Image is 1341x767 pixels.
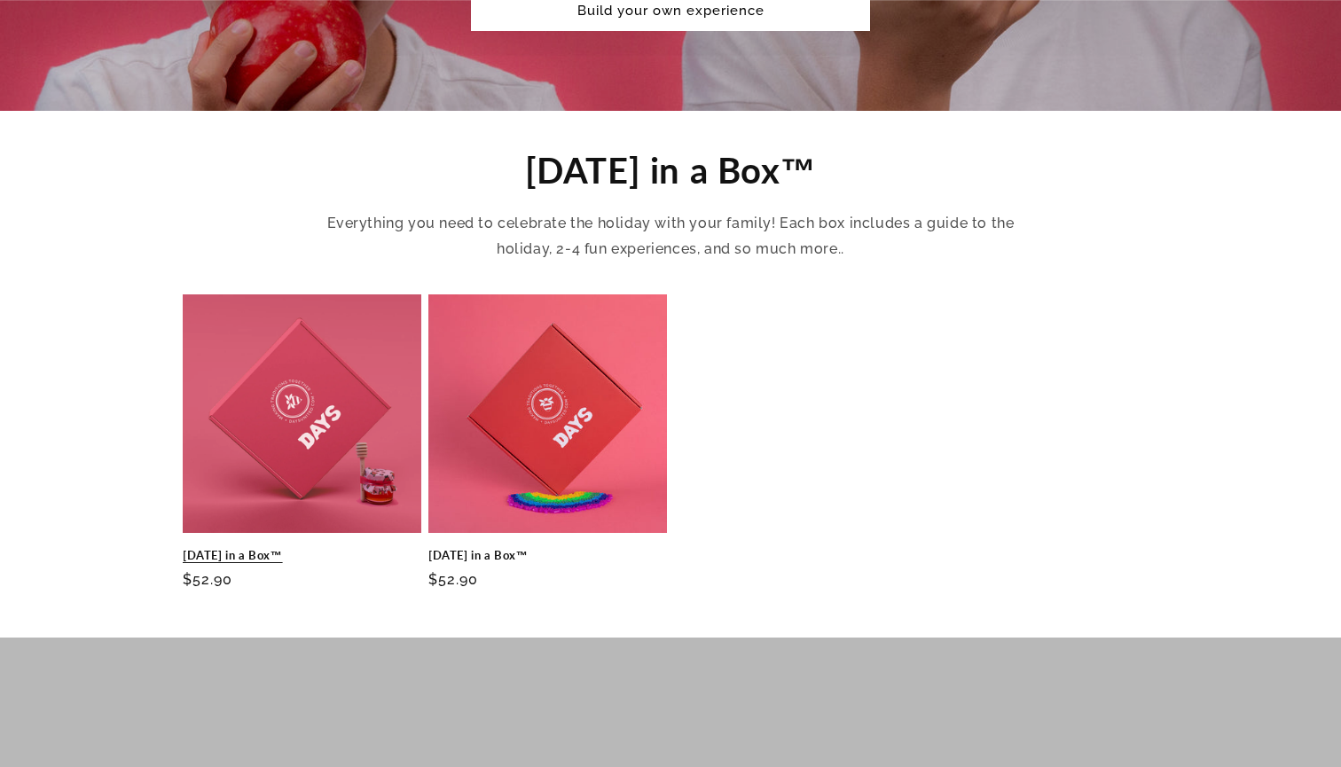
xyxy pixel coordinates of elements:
[428,548,667,563] a: [DATE] in a Box™
[183,294,1158,606] ul: Slider
[325,211,1016,262] p: Everything you need to celebrate the holiday with your family! Each box includes a guide to the h...
[183,548,421,563] a: [DATE] in a Box™
[525,149,817,192] span: [DATE] in a Box™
